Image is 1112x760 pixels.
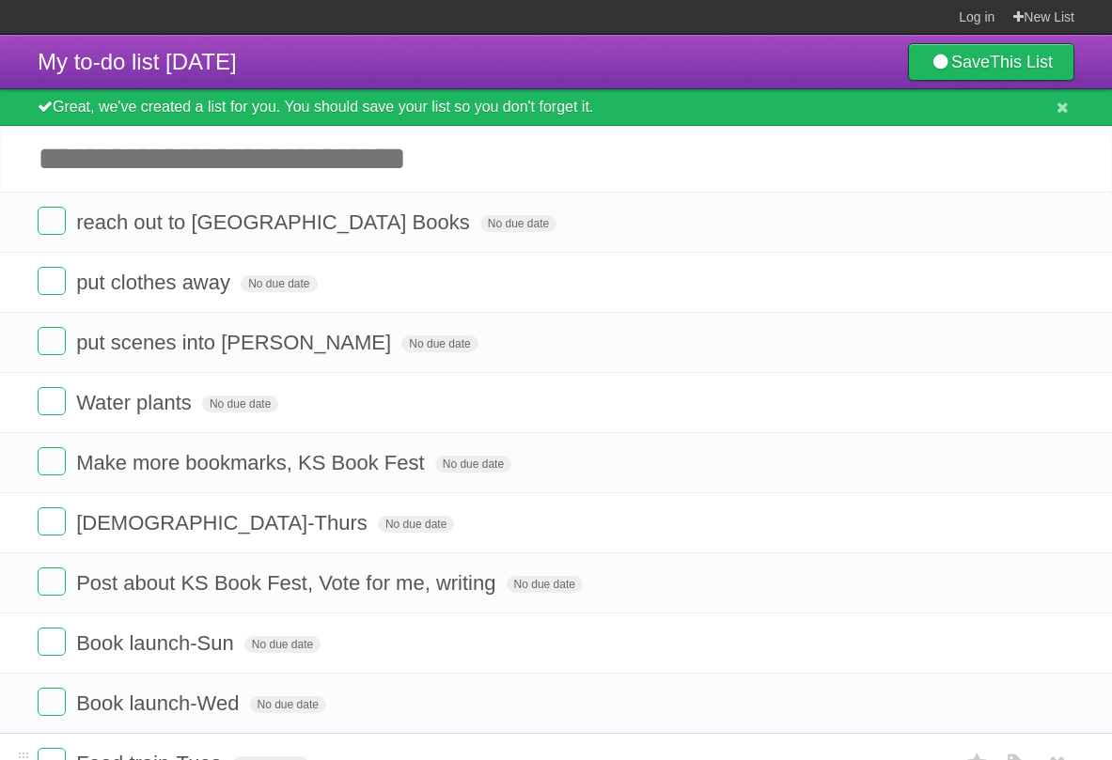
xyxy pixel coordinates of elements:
span: reach out to [GEOGRAPHIC_DATA] Books [76,210,475,234]
label: Done [38,207,66,235]
span: Post about KS Book Fest, Vote for me, writing [76,571,500,595]
span: Water plants [76,391,196,414]
span: No due date [435,456,511,473]
span: No due date [250,696,326,713]
label: Done [38,567,66,596]
label: Done [38,688,66,716]
label: Done [38,387,66,415]
span: No due date [401,335,478,352]
span: No due date [244,636,321,653]
span: No due date [480,215,556,232]
span: put clothes away [76,271,235,294]
label: Done [38,267,66,295]
span: [DEMOGRAPHIC_DATA]-Thurs [76,511,372,535]
label: Done [38,507,66,535]
label: Done [38,327,66,355]
span: Book launch-Sun [76,631,239,655]
span: My to-do list [DATE] [38,49,237,74]
span: No due date [507,576,583,593]
label: Done [38,628,66,656]
span: put scenes into [PERSON_NAME] [76,331,396,354]
span: No due date [202,396,278,412]
span: No due date [378,516,454,533]
span: Make more bookmarks, KS Book Fest [76,451,429,474]
label: Done [38,447,66,475]
b: This List [990,53,1053,71]
a: SaveThis List [908,43,1074,81]
span: No due date [241,275,317,292]
span: Book launch-Wed [76,691,243,715]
